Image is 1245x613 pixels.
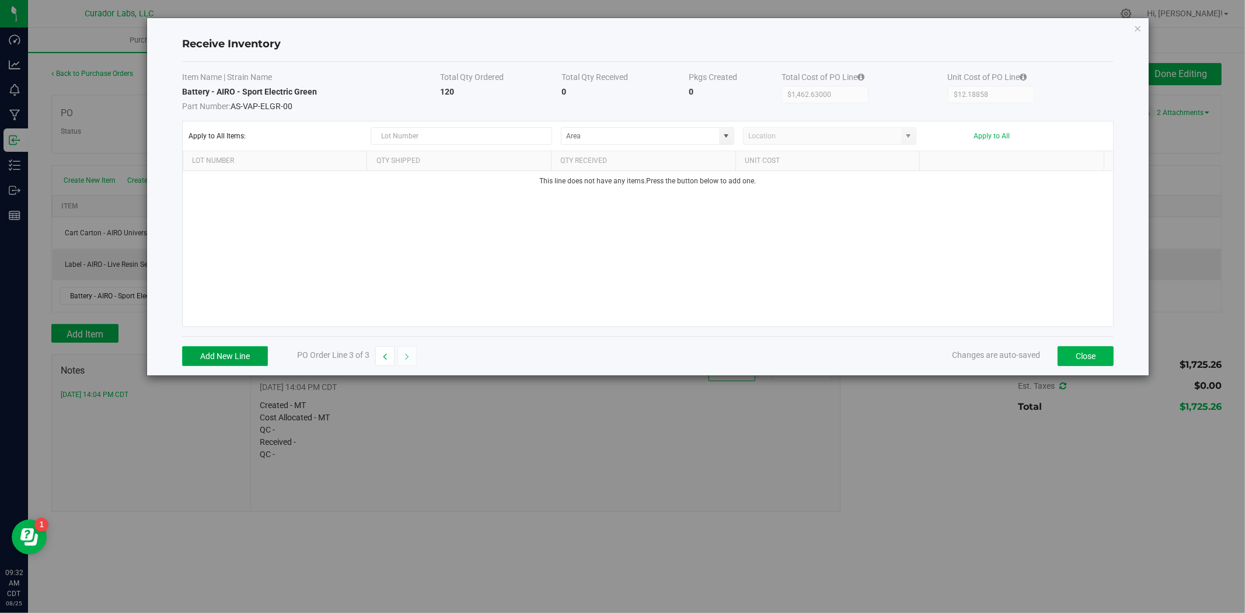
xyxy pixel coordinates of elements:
button: Close [1058,346,1114,366]
strong: Battery - AIRO - Sport Electric Green [182,87,317,96]
th: Qty Shipped [367,151,551,171]
th: Qty Received [551,151,735,171]
i: Specifying a total cost will update all item costs. [1020,73,1027,81]
th: Unit Cost of PO Line [948,71,1114,86]
th: Total Qty Received [562,71,689,86]
span: Apply to All Items: [189,132,362,140]
th: Pkgs Created [689,71,782,86]
span: Part Number: [182,102,231,111]
input: Lot Number [371,127,553,145]
td: This line does not have any items. Press the button below to add one. [183,171,1113,191]
button: Apply to All [974,132,1010,140]
span: PO Order Line 3 of 3 [297,350,369,360]
th: Total Qty Ordered [440,71,562,86]
strong: 0 [689,87,693,96]
strong: 120 [440,87,454,96]
h4: Receive Inventory [182,37,1114,52]
th: Item Name | Strain Name [182,71,440,86]
iframe: Resource center unread badge [34,518,48,532]
i: Specifying a total cost will update all item costs. [857,73,864,81]
button: Close modal [1134,21,1142,35]
span: AS-VAP-ELGR-00 [182,97,440,112]
input: Area [562,128,719,144]
th: Unit Cost [735,151,920,171]
strong: 0 [562,87,566,96]
th: Lot Number [183,151,367,171]
span: Changes are auto-saved [952,350,1040,360]
th: Total Cost of PO Line [782,71,948,86]
button: Add New Line [182,346,268,366]
iframe: Resource center [12,520,47,555]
